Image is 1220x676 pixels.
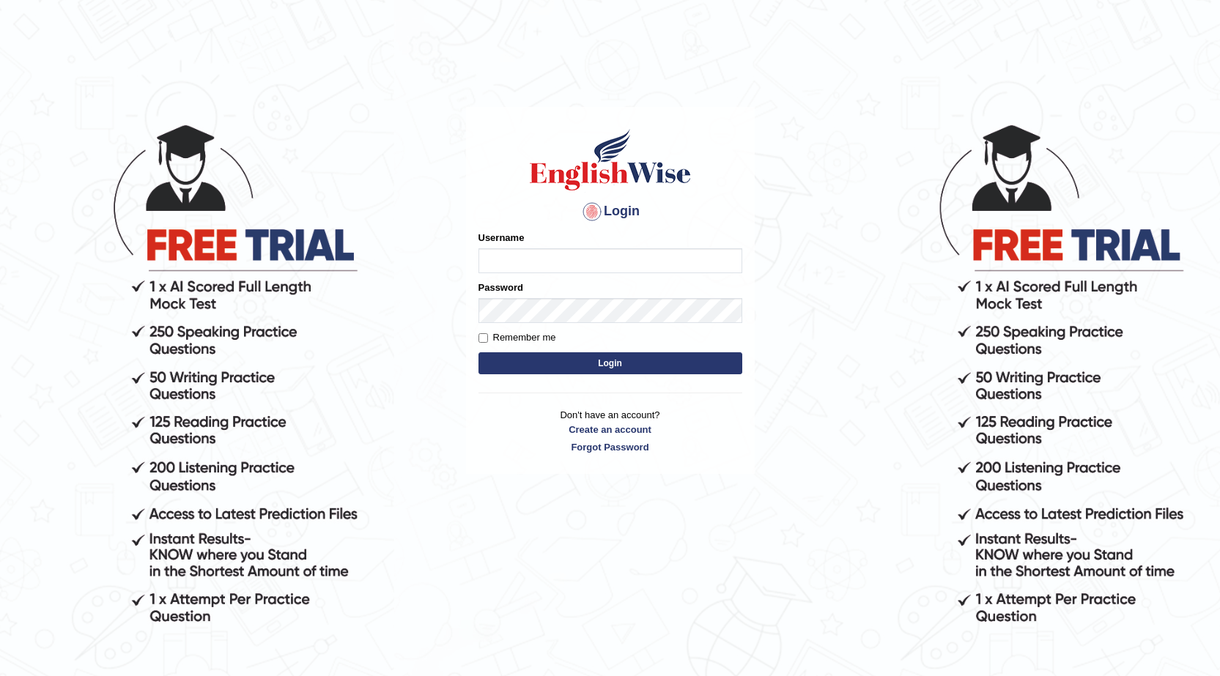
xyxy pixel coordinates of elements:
[478,352,742,374] button: Login
[527,127,694,193] img: Logo of English Wise sign in for intelligent practice with AI
[478,330,556,345] label: Remember me
[478,440,742,454] a: Forgot Password
[478,408,742,453] p: Don't have an account?
[478,333,488,343] input: Remember me
[478,281,523,294] label: Password
[478,231,525,245] label: Username
[478,200,742,223] h4: Login
[478,423,742,437] a: Create an account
